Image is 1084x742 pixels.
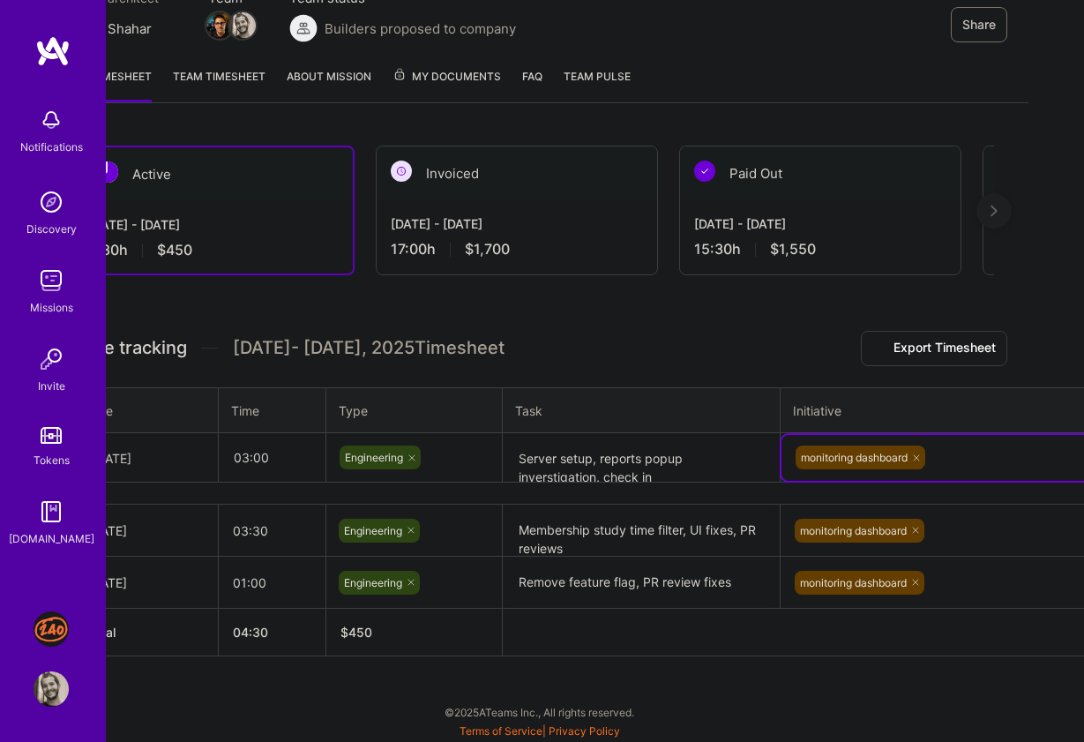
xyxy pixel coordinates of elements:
[460,724,542,738] a: Terms of Service
[460,724,620,738] span: |
[87,521,204,540] div: [DATE]
[29,671,73,707] a: User Avatar
[74,147,353,201] div: Active
[108,19,152,38] div: Shahar
[20,138,83,156] div: Notifications
[220,434,325,481] input: HH:MM
[208,11,231,41] a: Team Member Avatar
[219,559,325,606] input: HH:MM
[962,16,996,34] span: Share
[991,205,998,217] img: right
[231,401,313,420] div: Time
[392,67,501,102] a: My Documents
[73,387,219,433] th: Date
[173,67,265,102] a: Team timesheet
[800,576,907,589] span: monitoring dashboard
[287,67,371,102] a: About Mission
[505,558,778,607] textarea: Remove feature flag, PR review fixes
[465,240,510,259] span: $1,700
[503,387,781,433] th: Task
[345,451,403,464] span: Engineering
[564,67,631,102] a: Team Pulse
[326,387,503,433] th: Type
[391,240,643,259] div: 17:00 h
[9,529,94,548] div: [DOMAIN_NAME]
[34,102,69,138] img: bell
[35,35,71,67] img: logo
[391,214,643,233] div: [DATE] - [DATE]
[391,161,412,182] img: Invoiced
[73,609,219,656] th: Total
[770,240,816,259] span: $1,550
[344,524,402,537] span: Engineering
[34,611,69,647] img: J: 240 Tutoring - Jobs Section Redesign
[87,573,204,592] div: [DATE]
[800,524,907,537] span: monitoring dashboard
[34,263,69,298] img: teamwork
[325,19,516,38] span: Builders proposed to company
[289,14,318,42] img: Builders proposed to company
[34,184,69,220] img: discovery
[219,609,326,656] th: 04:30
[92,448,131,467] div: [DATE]
[951,7,1007,42] button: Share
[188,453,197,462] i: icon Chevron
[34,494,69,529] img: guide book
[72,67,152,102] a: My timesheet
[522,67,542,102] a: FAQ
[694,240,946,259] div: 15:30 h
[206,12,233,39] img: Team Member Avatar
[34,341,69,377] img: Invite
[694,161,715,182] img: Paid Out
[50,690,1028,734] div: © 2025 ATeams Inc., All rights reserved.
[861,331,1007,366] button: Export Timesheet
[72,337,187,359] span: Time tracking
[340,625,372,640] span: $ 450
[229,12,256,39] img: Team Member Avatar
[344,576,402,589] span: Engineering
[157,241,192,259] span: $450
[30,298,73,317] div: Missions
[392,67,501,86] span: My Documents
[34,671,69,707] img: User Avatar
[34,451,70,469] div: Tokens
[549,724,620,738] a: Privacy Policy
[41,427,62,444] img: tokens
[564,70,631,83] span: Team Pulse
[505,435,778,482] textarea: Server setup, reports popup inverstigation, check in
[159,21,173,35] i: icon Mail
[29,611,73,647] a: J: 240 Tutoring - Jobs Section Redesign
[505,506,778,555] textarea: Membership study time filter, UI fixes, PR reviews
[233,337,505,359] span: [DATE] - [DATE] , 2025 Timesheet
[801,451,908,464] span: monitoring dashboard
[377,146,657,200] div: Invoiced
[88,241,339,259] div: 4:30 h
[38,377,65,395] div: Invite
[694,214,946,233] div: [DATE] - [DATE]
[872,340,886,358] i: icon Download
[680,146,961,200] div: Paid Out
[219,507,325,554] input: HH:MM
[26,220,77,238] div: Discovery
[97,161,118,183] img: Active
[231,11,254,41] a: Team Member Avatar
[88,215,339,234] div: [DATE] - [DATE]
